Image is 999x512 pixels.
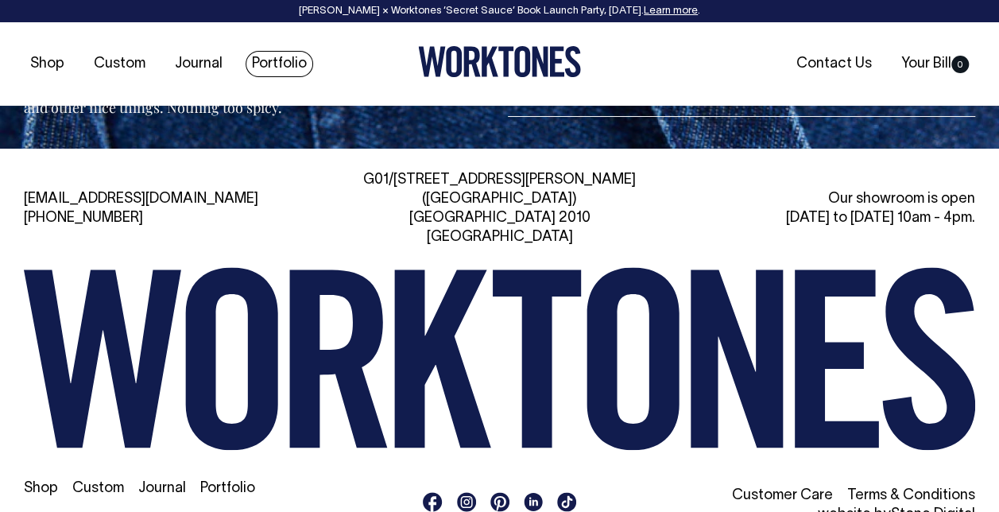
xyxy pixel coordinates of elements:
[349,171,650,247] div: G01/[STREET_ADDRESS][PERSON_NAME] ([GEOGRAPHIC_DATA]) [GEOGRAPHIC_DATA] 2010 [GEOGRAPHIC_DATA]
[24,211,143,225] a: [PHONE_NUMBER]
[24,51,71,77] a: Shop
[790,51,878,77] a: Contact Us
[16,6,983,17] div: [PERSON_NAME] × Worktones ‘Secret Sauce’ Book Launch Party, [DATE]. .
[87,51,152,77] a: Custom
[951,56,969,73] span: 0
[246,51,313,77] a: Portfolio
[895,51,975,77] a: Your Bill0
[168,51,229,77] a: Journal
[24,482,58,495] a: Shop
[732,489,833,502] a: Customer Care
[644,6,698,16] a: Learn more
[847,489,975,502] a: Terms & Conditions
[674,190,975,228] div: Our showroom is open [DATE] to [DATE] 10am - 4pm.
[200,482,255,495] a: Portfolio
[138,482,186,495] a: Journal
[72,482,124,495] a: Custom
[24,192,258,206] a: [EMAIL_ADDRESS][DOMAIN_NAME]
